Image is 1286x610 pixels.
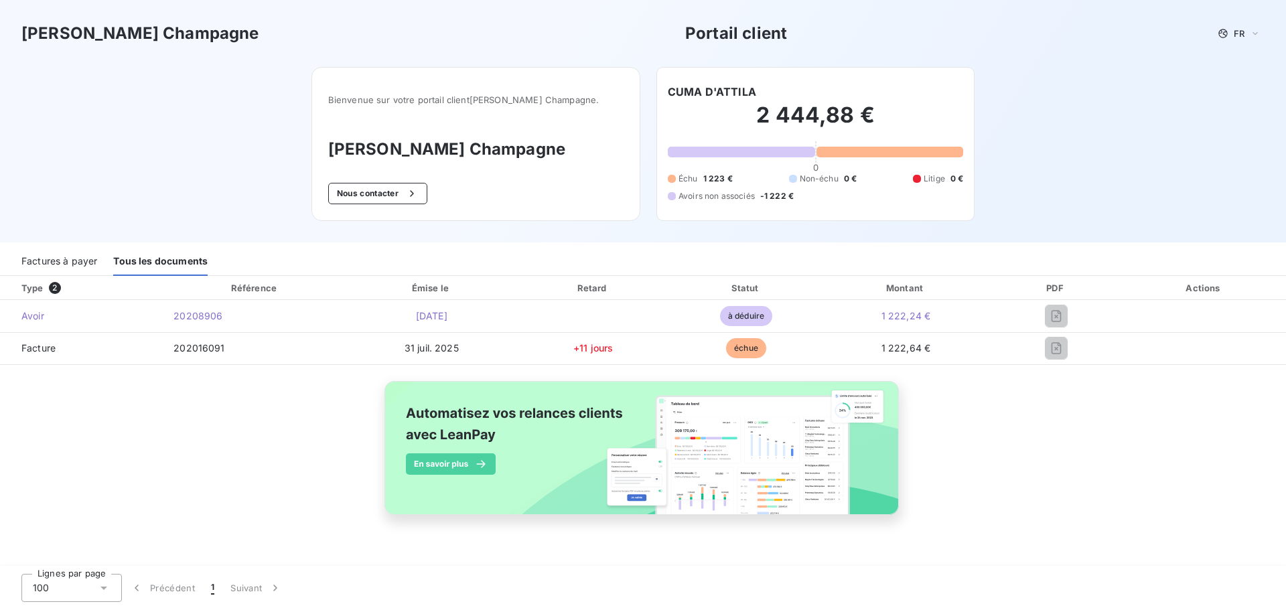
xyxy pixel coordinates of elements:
div: Statut [673,281,819,295]
img: banner [372,373,914,538]
span: Bienvenue sur votre portail client [PERSON_NAME] Champagne . [328,94,624,105]
span: 0 € [950,173,963,185]
span: à déduire [720,306,772,326]
span: 1 222,64 € [881,342,931,354]
span: Litige [924,173,945,185]
span: 0 [813,162,818,173]
div: Retard [518,281,668,295]
div: Émise le [350,281,514,295]
h2: 2 444,88 € [668,102,963,142]
h3: [PERSON_NAME] Champagne [328,137,624,161]
button: Nous contacter [328,183,427,204]
span: 1 222,24 € [881,310,931,321]
span: [DATE] [416,310,447,321]
span: +11 jours [573,342,613,354]
span: 20208906 [173,310,222,321]
span: 0 € [844,173,857,185]
span: -1 222 € [760,190,794,202]
h3: [PERSON_NAME] Champagne [21,21,259,46]
span: 100 [33,581,49,595]
span: 31 juil. 2025 [405,342,459,354]
span: Avoir [11,309,152,323]
button: Précédent [122,574,203,602]
span: Échu [678,173,698,185]
span: 2 [49,282,61,294]
span: Facture [11,341,152,355]
span: 202016091 [173,342,224,354]
h6: CUMA D'ATTILA [668,84,756,100]
div: Tous les documents [113,248,208,276]
span: 1 223 € [703,173,733,185]
div: Actions [1125,281,1283,295]
div: Factures à payer [21,248,97,276]
div: PDF [993,281,1120,295]
span: FR [1234,28,1244,39]
div: Référence [231,283,277,293]
div: Montant [825,281,987,295]
span: Non-échu [800,173,839,185]
h3: Portail client [685,21,787,46]
div: Type [13,281,160,295]
button: Suivant [222,574,290,602]
span: 1 [211,581,214,595]
button: 1 [203,574,222,602]
span: échue [726,338,766,358]
span: Avoirs non associés [678,190,755,202]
